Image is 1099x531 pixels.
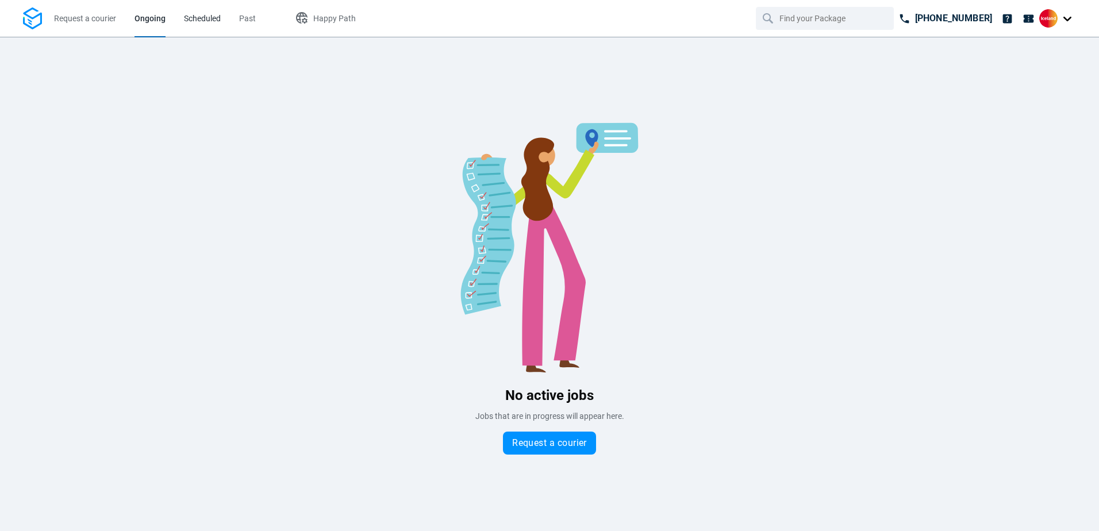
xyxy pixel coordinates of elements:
span: No active jobs [505,387,594,403]
span: Ongoing [135,14,166,23]
p: [PHONE_NUMBER] [915,11,992,25]
span: Request a courier [512,438,587,448]
input: Find your Package [779,7,873,29]
a: [PHONE_NUMBER] [894,7,997,30]
button: Request a courier [503,432,596,455]
img: Client [1039,9,1058,28]
span: Happy Path [313,14,356,23]
span: Past [239,14,256,23]
span: Scheduled [184,14,221,23]
span: Request a courier [54,14,116,23]
span: Jobs that are in progress will appear here. [475,411,624,421]
img: Logo [23,7,42,30]
img: Blank slate [377,114,722,372]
